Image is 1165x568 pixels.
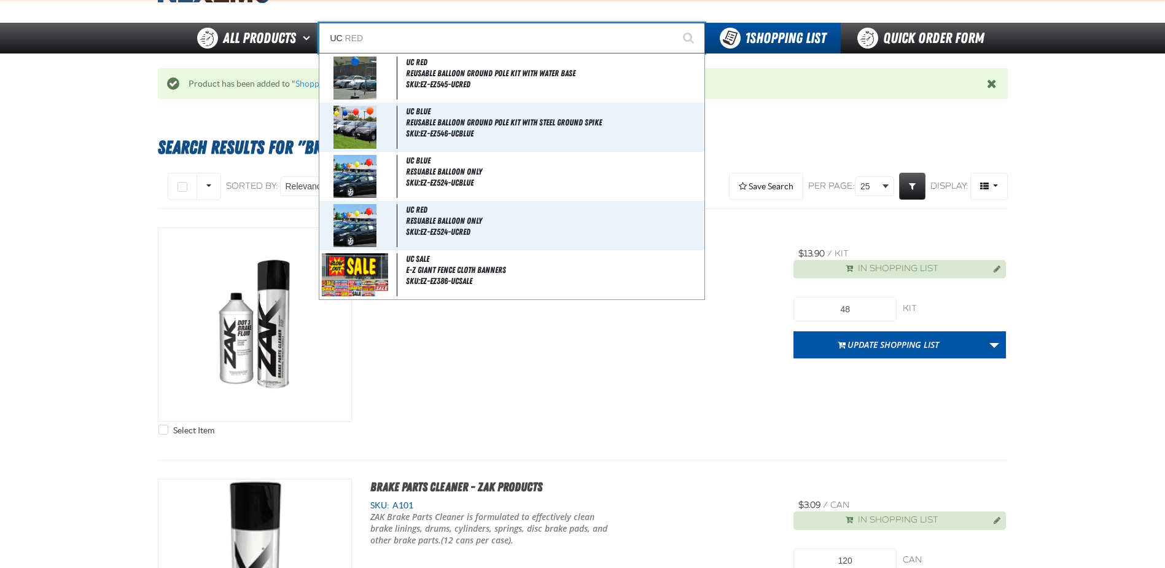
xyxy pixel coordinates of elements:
p: ZAK Brake Parts Cleaner is formulated to effectively clean brake linings, drums, cylinders, sprin... [370,511,614,546]
img: 5b24450ac4206005763002-EZ546A.jpg [333,106,376,149]
a: Brake Parts Cleaner - ZAK Products [370,479,542,494]
label: Select Item [158,425,214,436]
span: SKU:EZ-EZ546-UCBLUE [406,128,473,138]
span: All Products [223,27,296,49]
span: / [827,248,832,259]
input: Select Item [158,425,168,435]
img: 5b2444f1700e8242381391-EZ524A.jpg [333,155,376,198]
span: UC RED [406,57,427,67]
span: Reusable Balloon Ground Pole Kit with Steel Ground Spike [406,117,701,128]
input: Search [319,23,705,53]
span: A101 [389,500,413,510]
span: Reusable Balloon Ground Pole Kit with Water Base [406,68,701,79]
span: Display: [930,181,968,191]
span: E-Z Giant Fence Cloth Banners [406,265,701,275]
button: Manage current product in the Shopping List [984,512,1003,527]
span: kit [835,248,849,259]
span: Resuable Balloon Only [406,167,701,177]
span: SKU:EZ-EZ545-UCRED [406,79,470,89]
img: 5b2444d6f4077047076947-EZ386.jpg [322,253,389,296]
a: Quick Order Form [841,23,1007,53]
span: SKU:EZ-EZ524-UCBLUE [406,178,473,187]
span: In Shopping List [858,515,938,526]
span: / [823,500,828,510]
span: 25 [860,180,880,193]
span: Relevance [286,180,326,193]
h1: Search Results for "BK100C" [158,131,1008,164]
span: UC BLUE [406,156,431,165]
div: SKU: [370,500,776,511]
a: Expand or Collapse Grid Filters [899,173,925,200]
span: Product Grid Views Toolbar [971,173,1007,199]
div: Product has been added to " " [179,78,987,90]
img: DOT 3 Brake Fluid Cleaner Kit - ZAK Products (6 Kits per Case) [158,228,351,421]
button: Rows selection options [197,173,221,200]
button: Update Shopping List [793,331,983,358]
button: Close the Notification [984,74,1002,93]
span: $3.09 [798,500,820,510]
span: UC RED [406,205,427,215]
img: 5b2444f174edc904951935-EZ524A.jpg [333,204,376,247]
button: Manage current product in the Shopping List [984,261,1003,275]
div: kit [903,303,1006,315]
span: SKU:EZ-EZ386-UCSALE [406,276,472,286]
span: SKU:EZ-EZ524-UCRED [406,227,470,237]
button: Product Grid Views Toolbar [970,173,1008,200]
: View Details of the DOT 3 Brake Fluid Cleaner Kit - ZAK Products (6 Kits per Case) [158,228,351,421]
button: Expand or Collapse Saved Search drop-down to save a search query [729,173,803,200]
span: $13.90 [798,248,825,259]
span: In Shopping List [858,263,938,275]
button: Start Searching [674,23,705,53]
button: Open All Products pages [298,23,319,53]
span: Resuable Balloon Only [406,216,701,226]
span: Save Search [749,181,793,191]
span: Per page: [808,181,855,192]
span: UC SALE [406,254,429,264]
span: can [830,500,849,510]
a: Shopping List [295,79,346,89]
img: 5b24450325b2c958404851-EZ545.jpg [333,57,376,100]
span: Shopping List [745,30,826,47]
a: More Actions [983,331,1006,358]
span: UC BLUE [406,106,431,116]
input: Product Quantity [793,297,897,321]
strong: 1 [745,30,750,47]
button: You have 1 Shopping List. Open to view details [705,23,841,53]
span: Sorted By: [226,181,278,191]
div: can [903,554,1006,566]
